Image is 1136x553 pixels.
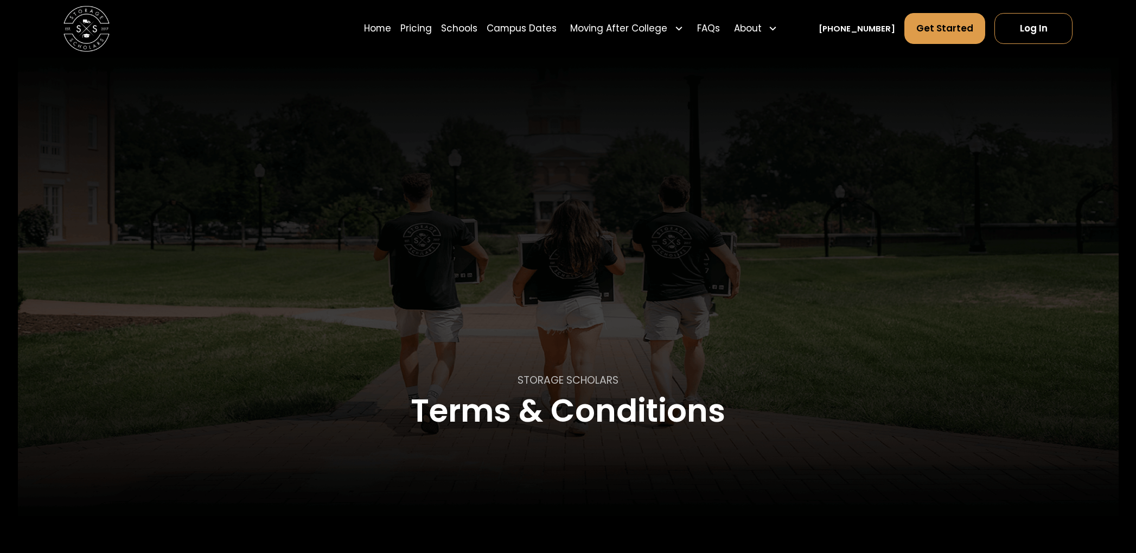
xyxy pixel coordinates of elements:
a: Home [364,12,391,45]
div: Moving After College [566,12,688,45]
a: Log In [994,13,1073,44]
a: Campus Dates [487,12,557,45]
a: FAQs [697,12,720,45]
a: Get Started [904,13,985,44]
div: About [734,22,762,35]
div: About [729,12,782,45]
div: Moving After College [570,22,667,35]
p: STORAGE SCHOLARS [518,373,618,389]
a: home [63,6,110,52]
img: Storage Scholars main logo [63,6,110,52]
a: [PHONE_NUMBER] [819,23,895,35]
a: Pricing [400,12,432,45]
a: Schools [441,12,477,45]
h1: Terms & Conditions [411,393,725,428]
